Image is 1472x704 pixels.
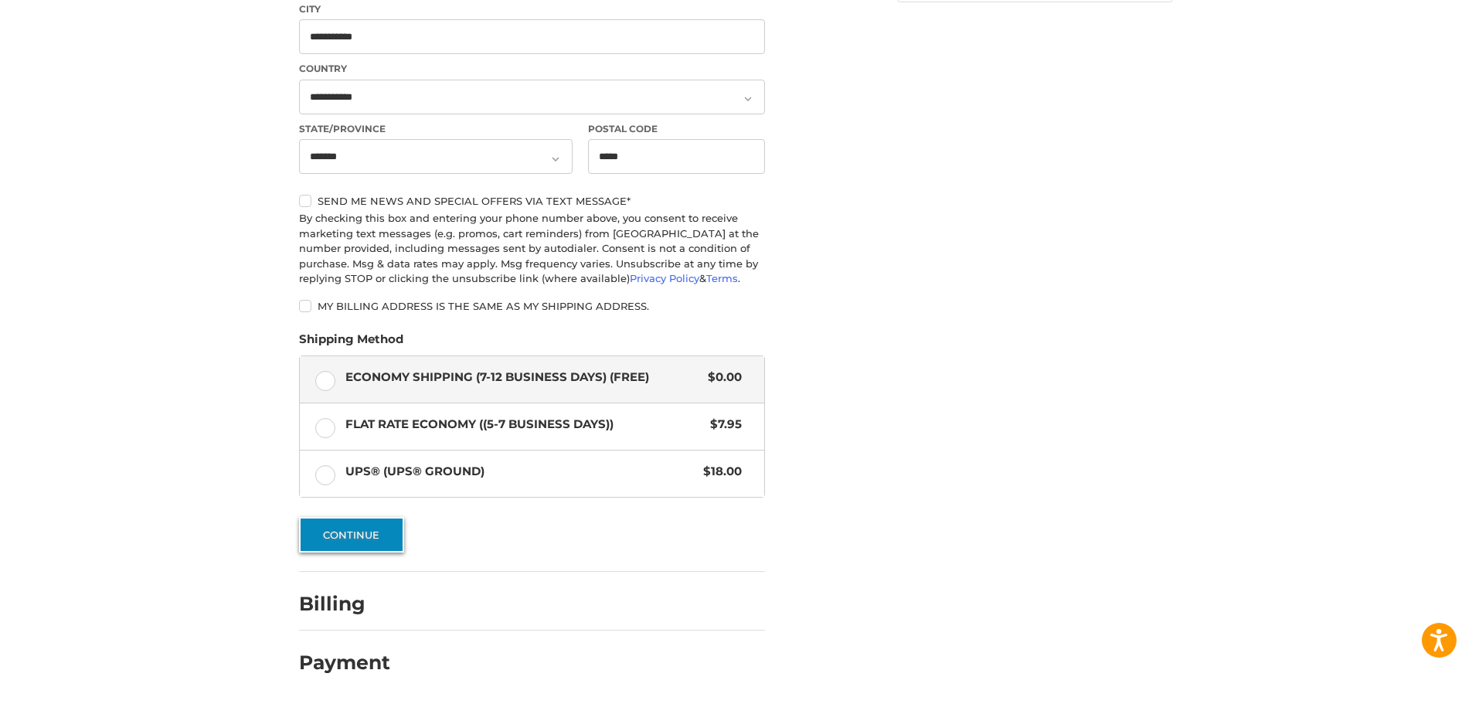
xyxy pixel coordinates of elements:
span: $18.00 [695,463,742,481]
label: State/Province [299,122,573,136]
legend: Shipping Method [299,331,403,355]
button: Continue [299,517,404,553]
label: Postal Code [588,122,766,136]
label: My billing address is the same as my shipping address. [299,300,765,312]
div: By checking this box and entering your phone number above, you consent to receive marketing text ... [299,211,765,287]
a: Privacy Policy [630,272,699,284]
h2: Billing [299,592,389,616]
a: Terms [706,272,738,284]
span: Flat Rate Economy ((5-7 Business Days)) [345,416,703,434]
span: $7.95 [702,416,742,434]
label: Country [299,62,765,76]
h2: Payment [299,651,390,675]
span: $0.00 [700,369,742,386]
span: Economy Shipping (7-12 Business Days) (Free) [345,369,701,386]
label: City [299,2,765,16]
span: UPS® (UPS® Ground) [345,463,696,481]
label: Send me news and special offers via text message* [299,195,765,207]
iframe: Google Customer Reviews [1345,662,1472,704]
